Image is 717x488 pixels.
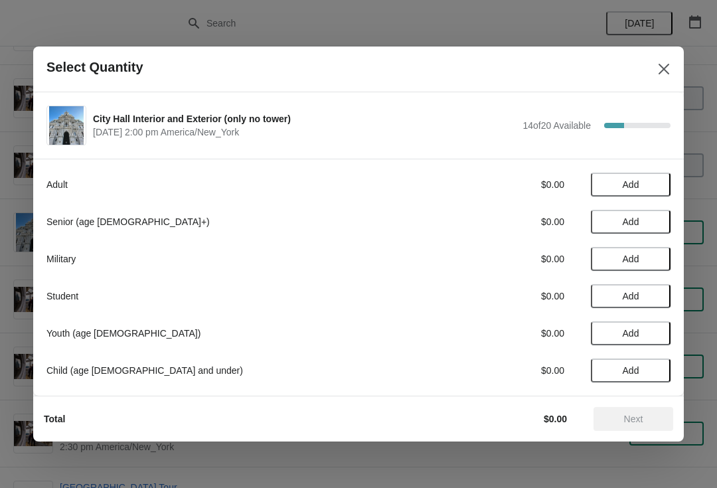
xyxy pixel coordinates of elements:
button: Add [591,321,671,345]
strong: Total [44,414,65,424]
div: Youth (age [DEMOGRAPHIC_DATA]) [46,327,415,340]
div: Student [46,289,415,303]
div: Child (age [DEMOGRAPHIC_DATA] and under) [46,364,415,377]
span: [DATE] 2:00 pm America/New_York [93,125,516,139]
span: Add [623,179,639,190]
div: $0.00 [441,178,564,191]
span: Add [623,254,639,264]
div: Adult [46,178,415,191]
div: $0.00 [441,327,564,340]
span: Add [623,291,639,301]
div: Senior (age [DEMOGRAPHIC_DATA]+) [46,215,415,228]
div: $0.00 [441,289,564,303]
span: Add [623,365,639,376]
span: Add [623,328,639,339]
button: Close [652,57,676,81]
div: $0.00 [441,252,564,266]
div: $0.00 [441,364,564,377]
span: 14 of 20 Available [522,120,591,131]
button: Add [591,210,671,234]
h2: Select Quantity [46,60,143,75]
img: City Hall Interior and Exterior (only no tower) | | September 24 | 2:00 pm America/New_York [49,106,84,145]
button: Add [591,173,671,197]
button: Add [591,284,671,308]
div: $0.00 [441,215,564,228]
button: Add [591,247,671,271]
button: Add [591,359,671,382]
span: Add [623,216,639,227]
strong: $0.00 [544,414,567,424]
span: City Hall Interior and Exterior (only no tower) [93,112,516,125]
div: Military [46,252,415,266]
